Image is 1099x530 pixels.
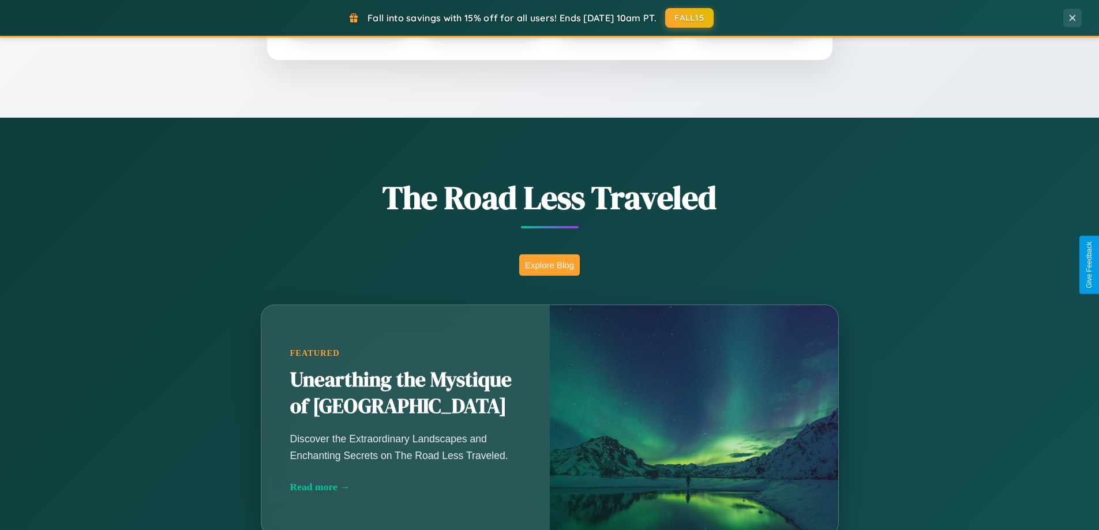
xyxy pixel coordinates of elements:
div: Featured [290,348,521,358]
h2: Unearthing the Mystique of [GEOGRAPHIC_DATA] [290,367,521,420]
p: Discover the Extraordinary Landscapes and Enchanting Secrets on The Road Less Traveled. [290,431,521,463]
span: Fall into savings with 15% off for all users! Ends [DATE] 10am PT. [367,12,657,24]
button: FALL15 [665,8,714,28]
div: Read more → [290,481,521,493]
button: Explore Blog [519,254,580,276]
h1: The Road Less Traveled [204,175,896,220]
div: Give Feedback [1085,242,1093,288]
